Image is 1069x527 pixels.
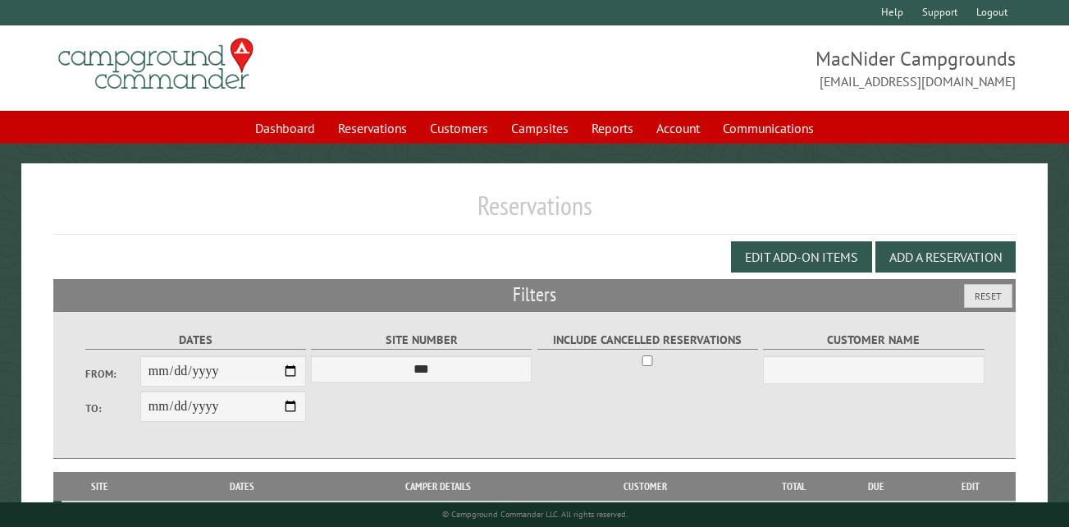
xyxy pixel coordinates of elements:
button: Add a Reservation [875,241,1016,273]
th: Total [761,472,826,501]
label: Dates [85,331,306,350]
th: Site [62,472,137,501]
button: Reset [964,284,1012,308]
button: Edit Add-on Items [731,241,872,273]
img: Campground Commander [53,32,258,96]
label: Include Cancelled Reservations [537,331,758,350]
span: MacNider Campgrounds [EMAIL_ADDRESS][DOMAIN_NAME] [535,45,1016,91]
label: Customer Name [763,331,984,350]
th: Customer [530,472,761,501]
h1: Reservations [53,190,1016,235]
label: To: [85,401,140,416]
label: Site Number [311,331,532,350]
a: Dashboard [245,112,325,144]
label: From: [85,366,140,382]
a: Account [646,112,710,144]
th: Dates [138,472,348,501]
a: Communications [713,112,824,144]
th: Due [826,472,925,501]
a: Reports [582,112,643,144]
th: Edit [925,472,1015,501]
a: Campsites [501,112,578,144]
a: Reservations [328,112,417,144]
small: © Campground Commander LLC. All rights reserved. [442,509,628,520]
th: Camper Details [347,472,530,501]
a: Customers [420,112,498,144]
h2: Filters [53,279,1016,310]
